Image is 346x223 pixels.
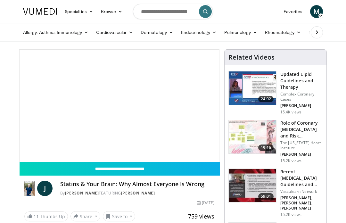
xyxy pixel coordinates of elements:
[70,211,100,221] button: Share
[258,96,274,102] span: 24:02
[228,54,275,61] h4: Related Videos
[280,5,306,18] a: Favorites
[92,26,137,39] a: Cardiovascular
[103,211,136,221] button: Save to
[60,181,214,188] h4: Statins & Your Brain: Why Almost Everyone Is Wrong
[220,26,261,39] a: Pulmonology
[23,8,57,15] img: VuMedi Logo
[137,26,177,39] a: Dermatology
[97,5,127,18] a: Browse
[177,26,220,39] a: Endocrinology
[34,213,39,219] span: 11
[188,212,214,220] span: 759 views
[60,190,214,196] div: By FEATURING
[24,211,68,221] a: 11 Thumbs Up
[258,193,274,200] span: 59:01
[229,120,276,153] img: 1efa8c99-7b8a-4ab5-a569-1c219ae7bd2c.150x105_q85_crop-smart_upscale.jpg
[133,4,213,19] input: Search topics, interventions
[20,50,219,162] video-js: Video Player
[280,110,301,115] p: 15.4K views
[261,26,305,39] a: Rheumatology
[280,120,323,139] h3: Role of Coronary [MEDICAL_DATA] and Risk Stratification
[280,195,323,211] p: [PERSON_NAME], [PERSON_NAME], [PERSON_NAME]
[19,26,92,39] a: Allergy, Asthma, Immunology
[280,92,323,102] p: Complex Coronary Cases
[65,190,99,196] a: [PERSON_NAME]
[258,145,274,151] span: 19:16
[280,169,323,188] h3: Recent [MEDICAL_DATA] Guidelines and Integration into Clinical Practice
[229,169,276,202] img: 87825f19-cf4c-4b91-bba1-ce218758c6bb.150x105_q85_crop-smart_upscale.jpg
[228,120,323,163] a: 19:16 Role of Coronary [MEDICAL_DATA] and Risk Stratification The [US_STATE] Heart Institute [PER...
[121,190,155,196] a: [PERSON_NAME]
[280,189,323,194] p: Vasculearn Network
[280,140,323,151] p: The [US_STATE] Heart Institute
[61,5,97,18] a: Specialties
[24,181,35,196] img: Dr. Jordan Rennicke
[228,71,323,115] a: 24:02 Updated Lipid Guidelines and Therapy Complex Coronary Cases [PERSON_NAME] 15.4K views
[228,169,323,217] a: 59:01 Recent [MEDICAL_DATA] Guidelines and Integration into Clinical Practice Vasculearn Network ...
[280,158,301,163] p: 15.2K views
[280,71,323,90] h3: Updated Lipid Guidelines and Therapy
[280,152,323,157] p: [PERSON_NAME]
[229,71,276,105] img: 77f671eb-9394-4acc-bc78-a9f077f94e00.150x105_q85_crop-smart_upscale.jpg
[310,5,323,18] a: M
[280,212,301,217] p: 15.2K views
[197,200,214,206] div: [DATE]
[37,181,53,196] a: J
[280,103,323,108] p: [PERSON_NAME]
